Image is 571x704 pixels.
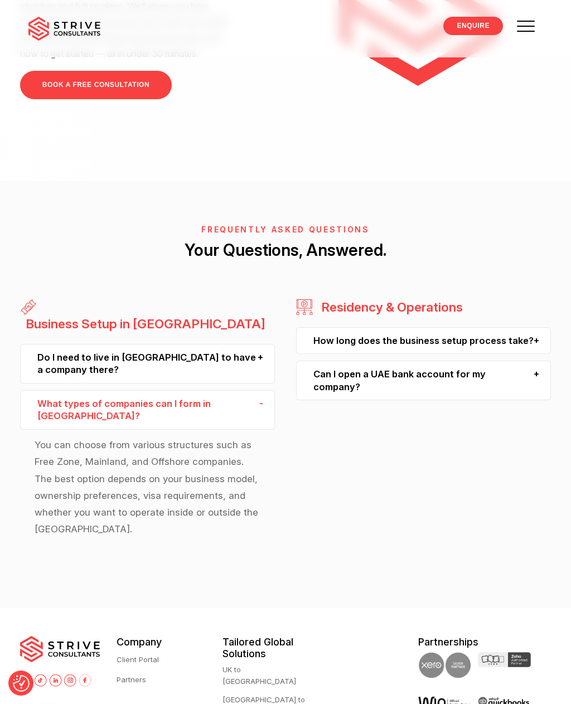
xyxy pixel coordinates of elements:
[316,299,463,316] h3: Residency & Operations
[296,327,551,355] div: How long does the business setup process take?
[478,652,531,667] img: Zoho Partner
[117,674,146,686] a: Partners
[13,675,30,692] img: Revisit consent button
[418,636,551,648] h5: Partnerships
[222,664,312,687] a: UK to [GEOGRAPHIC_DATA]
[20,71,172,99] a: BOOK A FREE CONSULTATION
[20,636,100,662] img: main-logo.svg
[222,636,312,660] h5: Tailored Global Solutions
[13,675,30,692] button: Consent Preferences
[20,344,275,383] div: Do I need to live in [GEOGRAPHIC_DATA] to have a company there?
[20,390,275,430] div: What types of companies can I form in [GEOGRAPHIC_DATA]?
[117,654,159,666] a: Client Portal
[443,17,503,35] a: ENQUIRE
[20,315,265,333] h3: Business Setup in [GEOGRAPHIC_DATA]
[28,17,100,41] img: main-logo.svg
[296,361,551,400] div: Can I open a UAE bank account for my company?
[35,436,260,538] p: You can choose from various structures such as Free Zone, Mainland, and Offshore companies. The b...
[117,636,206,648] h5: Company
